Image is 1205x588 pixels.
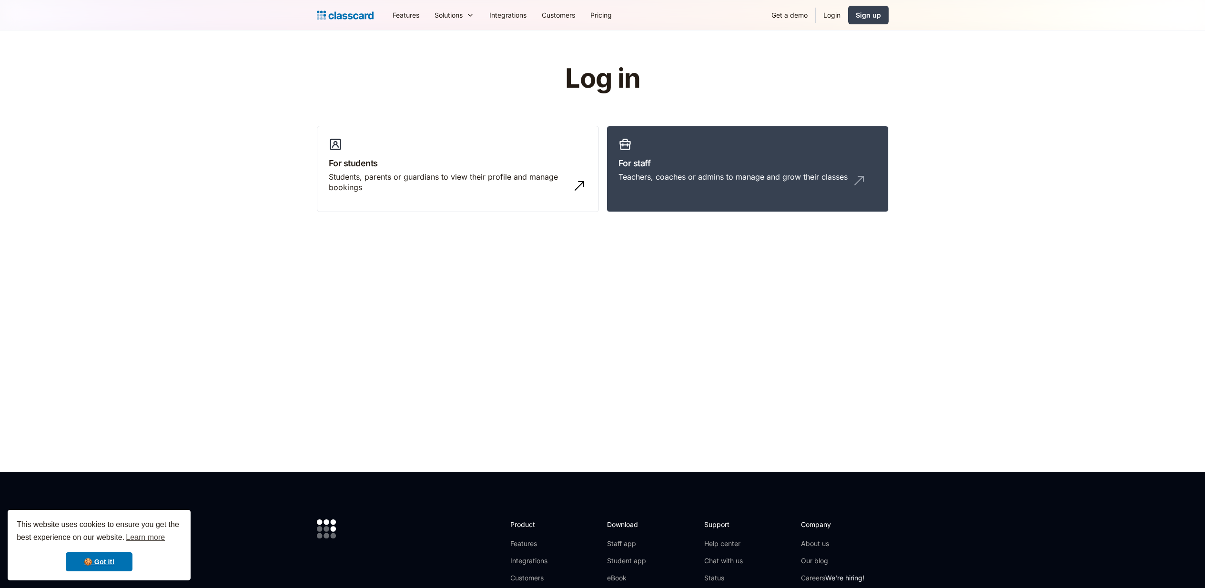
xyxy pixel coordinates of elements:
[607,556,646,566] a: Student app
[317,126,599,213] a: For studentsStudents, parents or guardians to view their profile and manage bookings
[329,172,568,193] div: Students, parents or guardians to view their profile and manage bookings
[435,10,463,20] div: Solutions
[607,126,889,213] a: For staffTeachers, coaches or admins to manage and grow their classes
[329,157,587,170] h3: For students
[704,539,743,548] a: Help center
[618,172,848,182] div: Teachers, coaches or admins to manage and grow their classes
[607,573,646,583] a: eBook
[704,556,743,566] a: Chat with us
[856,10,881,20] div: Sign up
[124,530,166,545] a: learn more about cookies
[825,574,864,582] span: We're hiring!
[618,157,877,170] h3: For staff
[801,519,864,529] h2: Company
[801,539,864,548] a: About us
[816,4,848,26] a: Login
[583,4,619,26] a: Pricing
[801,556,864,566] a: Our blog
[534,4,583,26] a: Customers
[17,519,182,545] span: This website uses cookies to ensure you get the best experience on our website.
[510,539,561,548] a: Features
[451,64,754,93] h1: Log in
[764,4,815,26] a: Get a demo
[704,519,743,529] h2: Support
[848,6,889,24] a: Sign up
[66,552,132,571] a: dismiss cookie message
[607,539,646,548] a: Staff app
[510,556,561,566] a: Integrations
[482,4,534,26] a: Integrations
[510,573,561,583] a: Customers
[8,510,191,580] div: cookieconsent
[427,4,482,26] div: Solutions
[801,573,864,583] a: CareersWe're hiring!
[607,519,646,529] h2: Download
[704,573,743,583] a: Status
[510,519,561,529] h2: Product
[385,4,427,26] a: Features
[317,9,374,22] a: Logo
